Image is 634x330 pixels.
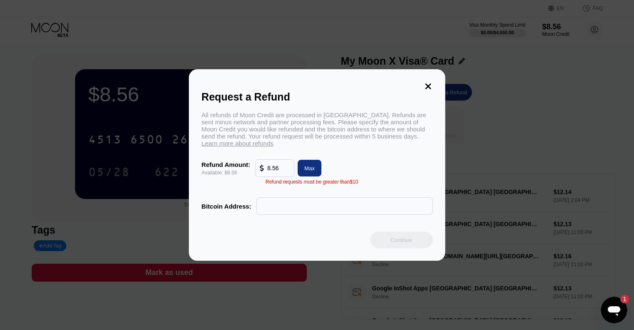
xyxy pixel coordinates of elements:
iframe: Button to launch messaging window, 1 unread message [601,297,627,323]
div: Refund requests must be greater than $10 [266,179,358,185]
div: Request a Refund [201,91,432,103]
div: Available: $8.56 [201,170,250,176]
div: Max [304,165,315,172]
div: Max [294,160,321,176]
span: Learn more about refunds [201,140,273,147]
iframe: Number of unread messages [612,295,629,303]
div: Bitcoin Address: [201,203,251,210]
div: Refund Amount: [201,161,250,168]
input: 10.00 [267,160,290,176]
div: All refunds of Moon Credit are processed in [GEOGRAPHIC_DATA]. Refunds are sent minus network and... [201,111,432,147]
